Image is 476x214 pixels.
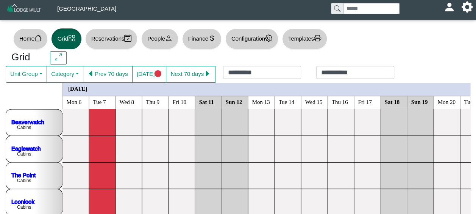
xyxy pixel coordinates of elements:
[446,4,452,10] svg: person fill
[464,4,470,10] svg: gear fill
[11,172,36,178] a: The Point
[93,99,106,105] text: Tue 7
[50,51,66,65] button: arrows angle expand
[155,70,162,77] svg: circle fill
[165,35,172,42] svg: person
[282,28,327,49] button: Templatesprinter
[11,145,41,151] a: Eaglewatch
[199,99,214,105] text: Sat 11
[11,51,39,63] h3: Grid
[182,28,222,49] button: Financecurrency dollar
[305,99,323,105] text: Wed 15
[67,99,82,105] text: Mon 6
[124,35,131,42] svg: calendar2 check
[11,118,44,125] a: Beaverwatch
[47,66,83,83] button: Category
[85,28,137,49] button: Reservationscalendar2 check
[6,3,42,16] img: Z
[208,35,215,42] svg: currency dollar
[226,99,242,105] text: Sun 12
[438,99,456,105] text: Mon 20
[55,53,62,61] svg: arrows angle expand
[358,99,372,105] text: Fri 17
[316,66,394,79] input: Check out
[265,35,272,42] svg: gear
[252,99,270,105] text: Mon 13
[411,99,428,105] text: Sun 19
[204,70,211,77] svg: caret right fill
[132,66,166,83] button: [DATE]circle fill
[146,99,159,105] text: Thu 9
[87,70,95,77] svg: caret left fill
[223,66,301,79] input: Check in
[11,198,34,205] a: Loonlook
[6,66,47,83] button: Unit Group
[17,151,31,157] text: Cabins
[332,99,348,105] text: Thu 16
[173,99,186,105] text: Fri 10
[166,66,215,83] button: Next 70 dayscaret right fill
[120,99,134,105] text: Wed 8
[334,5,340,11] svg: search
[17,178,31,183] text: Cabins
[52,28,81,49] button: Gridgrid
[314,35,321,42] svg: printer
[68,85,87,91] text: [DATE]
[68,35,75,42] svg: grid
[83,66,133,83] button: caret left fillPrev 70 days
[17,125,31,130] text: Cabins
[13,28,48,49] button: Homehouse
[141,28,178,49] button: Peopleperson
[34,35,42,42] svg: house
[385,99,400,105] text: Sat 18
[225,28,278,49] button: Configurationgear
[279,99,295,105] text: Tue 14
[17,205,31,210] text: Cabins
